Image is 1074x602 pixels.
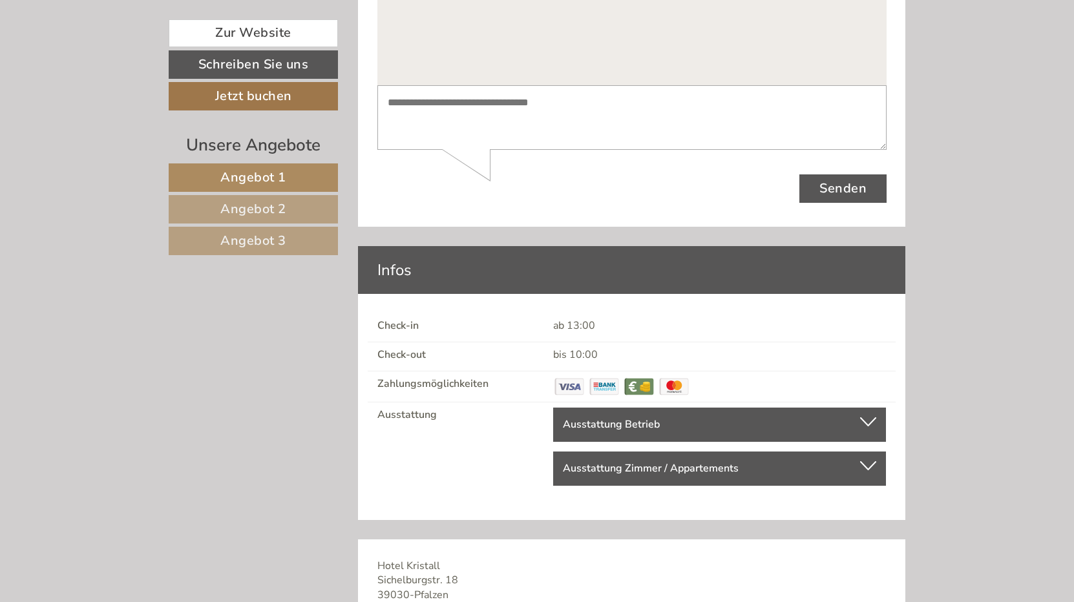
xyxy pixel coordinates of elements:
div: Infos [358,246,906,294]
img: Maestro [658,377,690,397]
div: Hotel Kristall [19,37,209,48]
span: Angebot 1 [220,169,286,186]
button: Senden [422,335,509,363]
label: Zahlungsmöglichkeiten [377,377,489,391]
label: Check-in [377,318,419,333]
div: Guten Tag, wie können wir Ihnen helfen? [10,35,216,74]
b: Ausstattung Betrieb [563,417,660,431]
span: 39030 [377,588,410,602]
div: bis 10:00 [543,348,896,362]
img: Barzahlung [623,377,655,397]
span: Pfalzen [414,588,448,602]
b: Ausstattung Zimmer / Appartements [563,461,739,475]
label: Ausstattung [377,408,437,422]
span: Angebot 3 [220,232,286,249]
a: Jetzt buchen [169,82,338,110]
label: Check-out [377,348,426,362]
span: Angebot 2 [220,200,286,218]
span: Sichelburgstr. 18 [377,573,458,587]
div: Unsere Angebote [169,133,338,157]
img: Banküberweisung [588,377,620,397]
div: ab 13:00 [543,318,896,333]
div: Freitag [226,10,284,32]
img: Visa [553,377,585,397]
a: Schreiben Sie uns [169,50,338,79]
a: Zur Website [169,19,338,47]
span: Hotel Kristall [377,559,440,573]
small: 13:23 [19,63,209,72]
